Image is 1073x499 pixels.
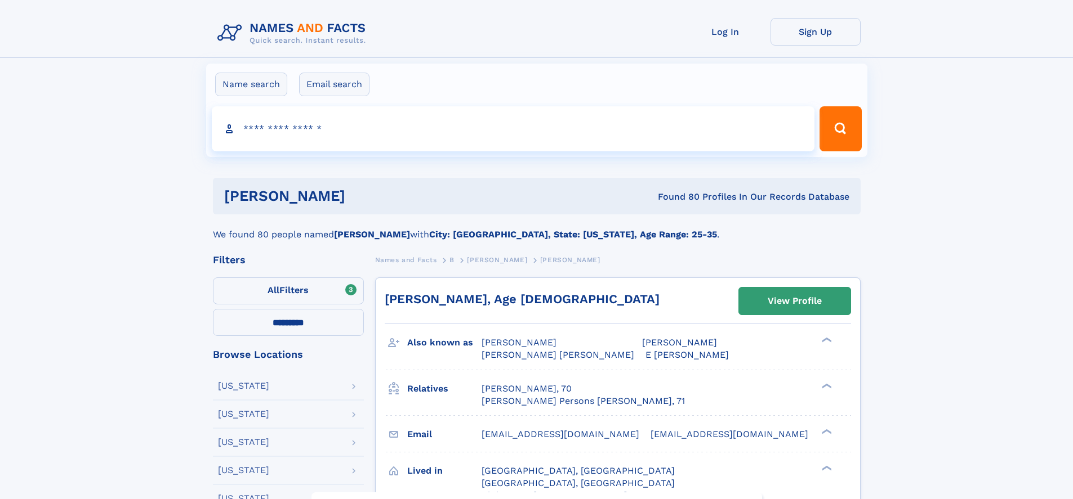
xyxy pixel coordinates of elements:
span: [PERSON_NAME] [482,337,556,348]
span: [PERSON_NAME] [467,256,527,264]
span: All [268,285,279,295]
span: E [PERSON_NAME] [645,349,729,360]
div: ❯ [819,382,832,389]
span: [GEOGRAPHIC_DATA], [GEOGRAPHIC_DATA] [482,478,675,488]
span: [PERSON_NAME] [642,337,717,348]
div: [US_STATE] [218,438,269,447]
div: [US_STATE] [218,466,269,475]
label: Email search [299,73,369,96]
span: [PERSON_NAME] [PERSON_NAME] [482,349,634,360]
div: We found 80 people named with . [213,214,861,241]
h3: Relatives [407,379,482,398]
b: [PERSON_NAME] [334,229,410,240]
span: [PERSON_NAME] [540,256,600,264]
b: City: [GEOGRAPHIC_DATA], State: [US_STATE], Age Range: 25-35 [429,229,717,240]
div: Found 80 Profiles In Our Records Database [501,191,849,203]
input: search input [212,106,815,151]
a: [PERSON_NAME], Age [DEMOGRAPHIC_DATA] [385,292,660,306]
div: Filters [213,255,364,265]
div: ❯ [819,464,832,471]
div: [US_STATE] [218,410,269,419]
a: [PERSON_NAME] Persons [PERSON_NAME], 71 [482,395,685,407]
h3: Also known as [407,333,482,352]
div: [US_STATE] [218,381,269,390]
button: Search Button [820,106,861,151]
span: B [449,256,455,264]
img: Logo Names and Facts [213,18,375,48]
a: [PERSON_NAME] [467,253,527,267]
span: [GEOGRAPHIC_DATA], [GEOGRAPHIC_DATA] [482,465,675,476]
a: View Profile [739,287,851,314]
h1: [PERSON_NAME] [224,189,502,203]
h3: Lived in [407,461,482,480]
a: Sign Up [771,18,861,46]
label: Name search [215,73,287,96]
div: ❯ [819,428,832,435]
div: ❯ [819,336,832,344]
a: Names and Facts [375,253,437,267]
div: View Profile [768,288,822,314]
h3: Email [407,425,482,444]
div: Browse Locations [213,349,364,359]
a: Log In [680,18,771,46]
label: Filters [213,277,364,304]
span: [EMAIL_ADDRESS][DOMAIN_NAME] [651,429,808,439]
a: B [449,253,455,267]
span: [EMAIL_ADDRESS][DOMAIN_NAME] [482,429,639,439]
a: [PERSON_NAME], 70 [482,383,572,395]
